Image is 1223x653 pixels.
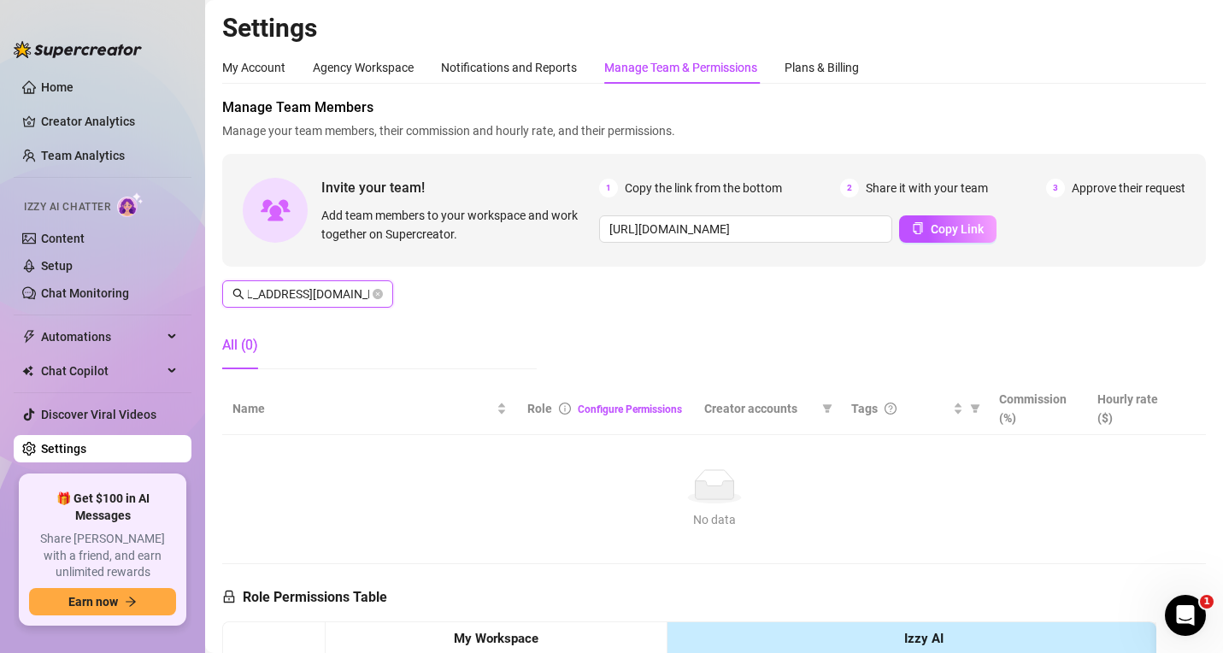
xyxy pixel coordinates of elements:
[41,442,86,456] a: Settings
[41,108,178,135] a: Creator Analytics
[912,222,924,234] span: copy
[559,403,571,415] span: info-circle
[41,286,129,300] a: Chat Monitoring
[604,58,757,77] div: Manage Team & Permissions
[1046,179,1065,197] span: 3
[24,199,110,215] span: Izzy AI Chatter
[970,403,980,414] span: filter
[1087,383,1185,435] th: Hourly rate ($)
[239,510,1189,529] div: No data
[125,596,137,608] span: arrow-right
[899,215,997,243] button: Copy Link
[222,335,258,356] div: All (0)
[222,121,1206,140] span: Manage your team members, their commission and hourly rate, and their permissions.
[222,58,285,77] div: My Account
[22,330,36,344] span: thunderbolt
[866,179,988,197] span: Share it with your team
[454,631,538,646] strong: My Workspace
[1072,179,1185,197] span: Approve their request
[29,491,176,524] span: 🎁 Get $100 in AI Messages
[1165,595,1206,636] iframe: Intercom live chat
[819,396,836,421] span: filter
[41,149,125,162] a: Team Analytics
[313,58,414,77] div: Agency Workspace
[22,365,33,377] img: Chat Copilot
[29,531,176,581] span: Share [PERSON_NAME] with a friend, and earn unlimited rewards
[117,192,144,217] img: AI Chatter
[904,631,944,646] strong: Izzy AI
[625,179,782,197] span: Copy the link from the bottom
[41,80,73,94] a: Home
[41,408,156,421] a: Discover Viral Videos
[441,58,577,77] div: Notifications and Reports
[222,587,387,608] h5: Role Permissions Table
[41,232,85,245] a: Content
[527,402,552,415] span: Role
[222,97,1206,118] span: Manage Team Members
[321,206,592,244] span: Add team members to your workspace and work together on Supercreator.
[885,403,897,415] span: question-circle
[222,383,517,435] th: Name
[222,12,1206,44] h2: Settings
[232,399,493,418] span: Name
[967,396,984,421] span: filter
[68,595,118,609] span: Earn now
[14,41,142,58] img: logo-BBDzfeDw.svg
[599,179,618,197] span: 1
[989,383,1087,435] th: Commission (%)
[41,357,162,385] span: Chat Copilot
[931,222,984,236] span: Copy Link
[785,58,859,77] div: Plans & Billing
[321,177,599,198] span: Invite your team!
[704,399,816,418] span: Creator accounts
[222,590,236,603] span: lock
[1200,595,1214,609] span: 1
[41,323,162,350] span: Automations
[232,288,244,300] span: search
[29,588,176,615] button: Earn nowarrow-right
[373,289,383,299] button: close-circle
[41,259,73,273] a: Setup
[840,179,859,197] span: 2
[248,285,369,303] input: Search members
[851,399,878,418] span: Tags
[822,403,832,414] span: filter
[578,403,682,415] a: Configure Permissions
